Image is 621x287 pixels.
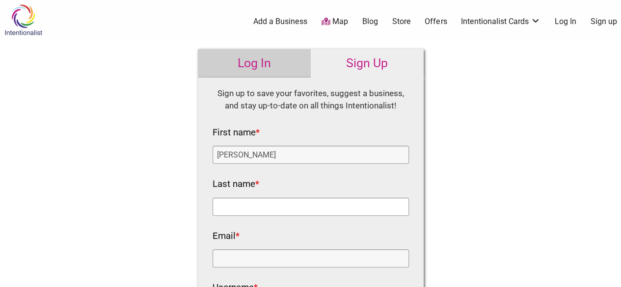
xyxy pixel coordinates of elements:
label: Last name [213,176,259,193]
a: Log In [555,16,576,27]
label: First name [213,125,260,141]
label: Email [213,228,240,245]
a: Sign up [591,16,617,27]
div: Sign up to save your favorites, suggest a business, and stay up-to-date on all things Intentional... [213,87,409,112]
a: Add a Business [253,16,307,27]
a: Blog [362,16,378,27]
a: Map [322,16,348,27]
a: Store [392,16,410,27]
a: Offers [425,16,447,27]
a: Intentionalist Cards [461,16,540,27]
a: Sign Up [311,49,424,78]
a: Log In [198,49,311,78]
